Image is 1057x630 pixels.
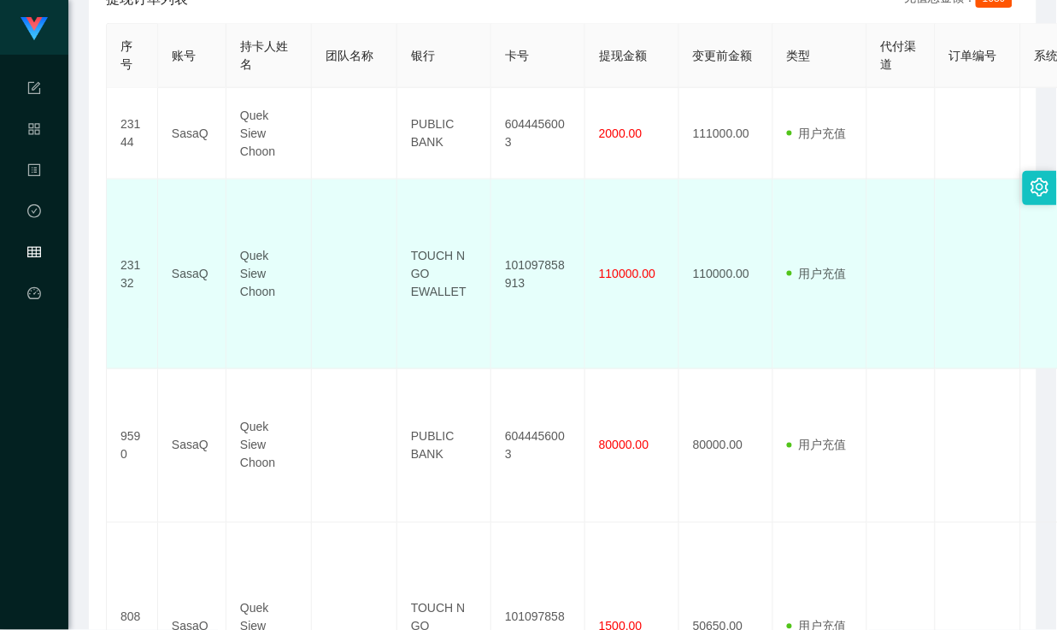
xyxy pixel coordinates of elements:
td: SasaQ [158,369,226,523]
span: 变更前金额 [693,49,753,62]
i: 图标: setting [1031,178,1049,197]
i: 图标: appstore-o [27,115,41,149]
span: 2000.00 [599,127,643,140]
span: 内容中心 [27,164,41,316]
span: 团队名称 [326,49,373,62]
span: 银行 [411,49,435,62]
img: logo.9652507e.png [21,17,48,41]
span: 提现金额 [599,49,647,62]
td: 6044456003 [491,88,585,180]
i: 图标: profile [27,156,41,190]
a: 图标: dashboard平台首页 [27,277,41,450]
span: 产品管理 [27,123,41,275]
span: 110000.00 [599,267,655,280]
span: 持卡人姓名 [240,39,288,71]
span: 账号 [172,49,196,62]
td: 6044456003 [491,369,585,523]
span: 用户充值 [787,439,847,452]
td: PUBLIC BANK [397,369,491,523]
td: Quek Siew Choon [226,180,312,369]
td: TOUCH N GO EWALLET [397,180,491,369]
span: 用户充值 [787,127,847,140]
span: 订单编号 [949,49,997,62]
td: 101097858913 [491,180,585,369]
td: 110000.00 [679,180,773,369]
td: 23144 [107,88,158,180]
span: 卡号 [505,49,529,62]
td: 9590 [107,369,158,523]
span: 序号 [120,39,132,71]
span: 数据中心 [27,205,41,357]
span: 代付渠道 [881,39,917,71]
span: 系统配置 [27,82,41,234]
i: 图标: check-circle-o [27,197,41,231]
span: 80000.00 [599,439,649,452]
span: 会员管理 [27,246,41,398]
td: 111000.00 [679,88,773,180]
td: SasaQ [158,180,226,369]
td: SasaQ [158,88,226,180]
td: Quek Siew Choon [226,369,312,523]
td: 80000.00 [679,369,773,523]
td: 23132 [107,180,158,369]
i: 图标: table [27,238,41,272]
td: PUBLIC BANK [397,88,491,180]
i: 图标: form [27,74,41,108]
span: 用户充值 [787,267,847,280]
span: 类型 [787,49,811,62]
td: Quek Siew Choon [226,88,312,180]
